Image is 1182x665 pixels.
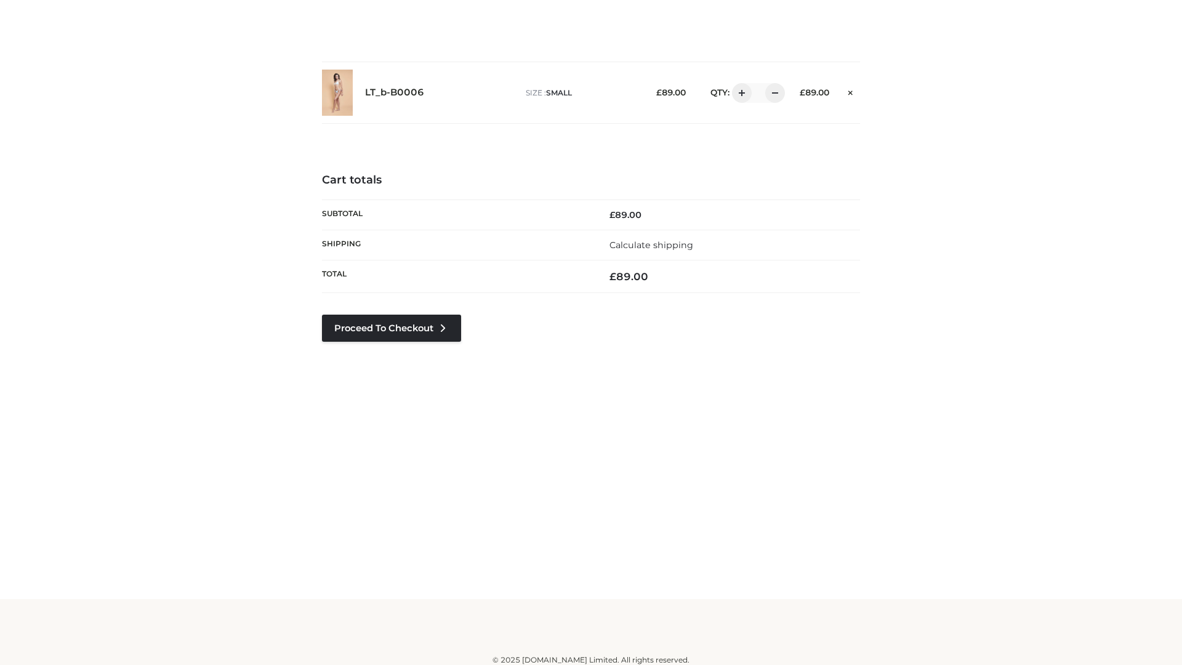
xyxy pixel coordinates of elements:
bdi: 89.00 [656,87,686,97]
a: Proceed to Checkout [322,315,461,342]
span: £ [800,87,805,97]
p: size : [526,87,637,99]
a: Calculate shipping [609,240,693,251]
bdi: 89.00 [609,270,648,283]
th: Shipping [322,230,591,260]
span: £ [609,270,616,283]
a: Remove this item [842,83,860,99]
span: SMALL [546,88,572,97]
a: LT_b-B0006 [365,87,424,99]
bdi: 89.00 [800,87,829,97]
div: QTY: [698,83,781,103]
span: £ [656,87,662,97]
bdi: 89.00 [609,209,641,220]
th: Total [322,260,591,293]
th: Subtotal [322,199,591,230]
span: £ [609,209,615,220]
h4: Cart totals [322,174,860,187]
